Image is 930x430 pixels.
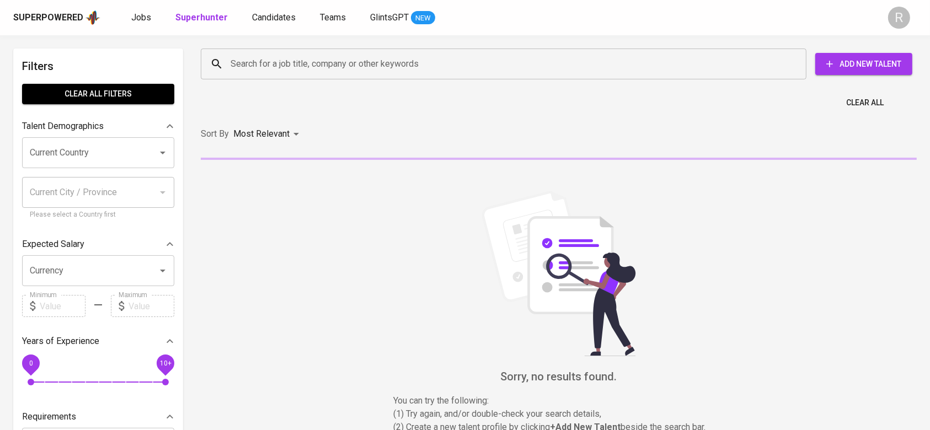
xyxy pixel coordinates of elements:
div: Years of Experience [22,330,174,352]
a: Superpoweredapp logo [13,9,100,26]
h6: Sorry, no results found. [201,368,917,385]
p: Requirements [22,410,76,423]
input: Value [40,295,85,317]
img: app logo [85,9,100,26]
p: Years of Experience [22,335,99,348]
p: Most Relevant [233,127,290,141]
span: 0 [29,359,33,367]
p: Expected Salary [22,238,84,251]
button: Clear All filters [22,84,174,104]
span: 10+ [159,359,171,367]
span: Clear All filters [31,87,165,101]
p: Talent Demographics [22,120,104,133]
span: Add New Talent [824,57,904,71]
div: Talent Demographics [22,115,174,137]
div: Most Relevant [233,124,303,144]
div: Expected Salary [22,233,174,255]
input: Value [129,295,174,317]
button: Open [155,145,170,160]
span: NEW [411,13,435,24]
button: Clear All [842,93,888,113]
a: GlintsGPT NEW [370,11,435,25]
a: Candidates [252,11,298,25]
span: GlintsGPT [370,12,409,23]
button: Open [155,263,170,278]
div: R [888,7,910,29]
span: Teams [320,12,346,23]
span: Candidates [252,12,296,23]
a: Jobs [131,11,153,25]
div: Superpowered [13,12,83,24]
span: Clear All [846,96,884,110]
p: Sort By [201,127,229,141]
img: file_searching.svg [476,191,642,356]
span: Jobs [131,12,151,23]
p: (1) Try again, and/or double-check your search details, [393,407,724,421]
p: Please select a Country first [30,209,167,221]
b: Superhunter [175,12,228,23]
div: Requirements [22,406,174,428]
button: Add New Talent [815,53,912,75]
h6: Filters [22,57,174,75]
a: Superhunter [175,11,230,25]
a: Teams [320,11,348,25]
p: You can try the following : [393,394,724,407]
